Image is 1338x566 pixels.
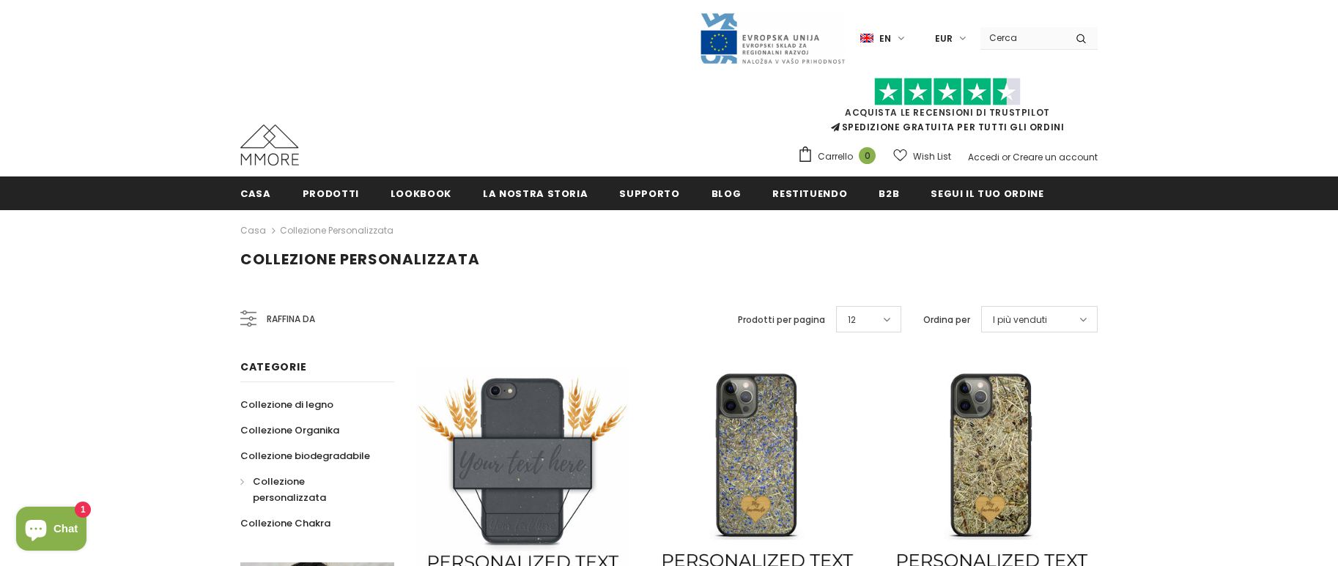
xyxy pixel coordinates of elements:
[240,124,299,165] img: Casi MMORE
[240,423,339,437] span: Collezione Organika
[711,176,742,209] a: Blog
[619,176,679,209] a: supporto
[303,187,359,201] span: Prodotti
[738,313,825,327] label: Prodotti per pagina
[1013,151,1098,163] a: Creare un account
[879,176,899,209] a: B2B
[935,31,953,46] span: EUR
[923,313,970,327] label: Ordina per
[280,224,393,237] a: Collezione personalizzata
[483,187,588,201] span: La nostra storia
[879,187,899,201] span: B2B
[619,187,679,201] span: supporto
[240,510,330,536] a: Collezione Chakra
[303,176,359,209] a: Prodotti
[913,149,951,164] span: Wish List
[893,144,951,169] a: Wish List
[772,187,847,201] span: Restituendo
[931,187,1043,201] span: Segui il tuo ordine
[797,84,1098,133] span: SPEDIZIONE GRATUITA PER TUTTI GLI ORDINI
[931,176,1043,209] a: Segui il tuo ordine
[483,176,588,209] a: La nostra storia
[240,417,339,443] a: Collezione Organika
[267,311,315,327] span: Raffina da
[240,398,333,412] span: Collezione di legno
[980,27,1065,48] input: Search Site
[240,187,271,201] span: Casa
[818,149,853,164] span: Carrello
[240,222,266,239] a: Casa
[253,474,326,504] span: Collezione personalizzata
[874,78,1021,106] img: Fidati di Pilot Stars
[968,151,999,163] a: Accedi
[845,106,1050,119] a: Acquista le recensioni di TrustPilot
[797,146,883,168] a: Carrello 0
[12,507,91,554] inbox-online-store-chat: Shopify online store chat
[699,12,846,65] img: Javni Razpis
[993,313,1047,327] span: I più venduti
[240,469,378,510] a: Collezione personalizzata
[391,176,451,209] a: Lookbook
[240,516,330,530] span: Collezione Chakra
[1002,151,1010,163] span: or
[860,32,873,45] img: i-lang-1.png
[859,147,876,164] span: 0
[240,360,306,374] span: Categorie
[240,392,333,417] a: Collezione di legno
[848,313,856,327] span: 12
[240,443,370,469] a: Collezione biodegradabile
[240,249,480,269] span: Collezione personalizzata
[240,449,370,463] span: Collezione biodegradabile
[391,187,451,201] span: Lookbook
[772,176,847,209] a: Restituendo
[879,31,891,46] span: en
[240,176,271,209] a: Casa
[711,187,742,201] span: Blog
[699,31,846,44] a: Javni Razpis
